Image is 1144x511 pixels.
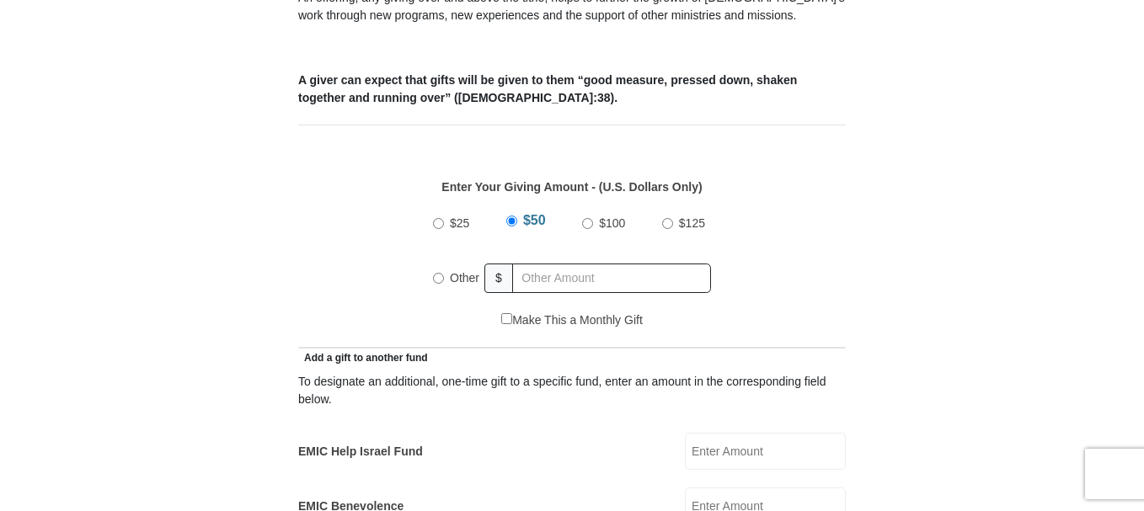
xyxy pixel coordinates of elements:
span: Other [450,271,479,285]
span: Add a gift to another fund [298,352,428,364]
span: $25 [450,216,469,230]
div: To designate an additional, one-time gift to a specific fund, enter an amount in the correspondin... [298,373,846,408]
span: $100 [599,216,625,230]
label: Make This a Monthly Gift [501,311,643,329]
input: Other Amount [512,263,711,293]
b: A giver can expect that gifts will be given to them “good measure, pressed down, shaken together ... [298,73,797,104]
span: $50 [523,213,546,227]
input: Enter Amount [685,433,846,470]
input: Make This a Monthly Gift [501,313,512,324]
strong: Enter Your Giving Amount - (U.S. Dollars Only) [441,180,702,194]
span: $125 [679,216,705,230]
span: $ [484,263,513,293]
label: EMIC Help Israel Fund [298,443,423,460]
